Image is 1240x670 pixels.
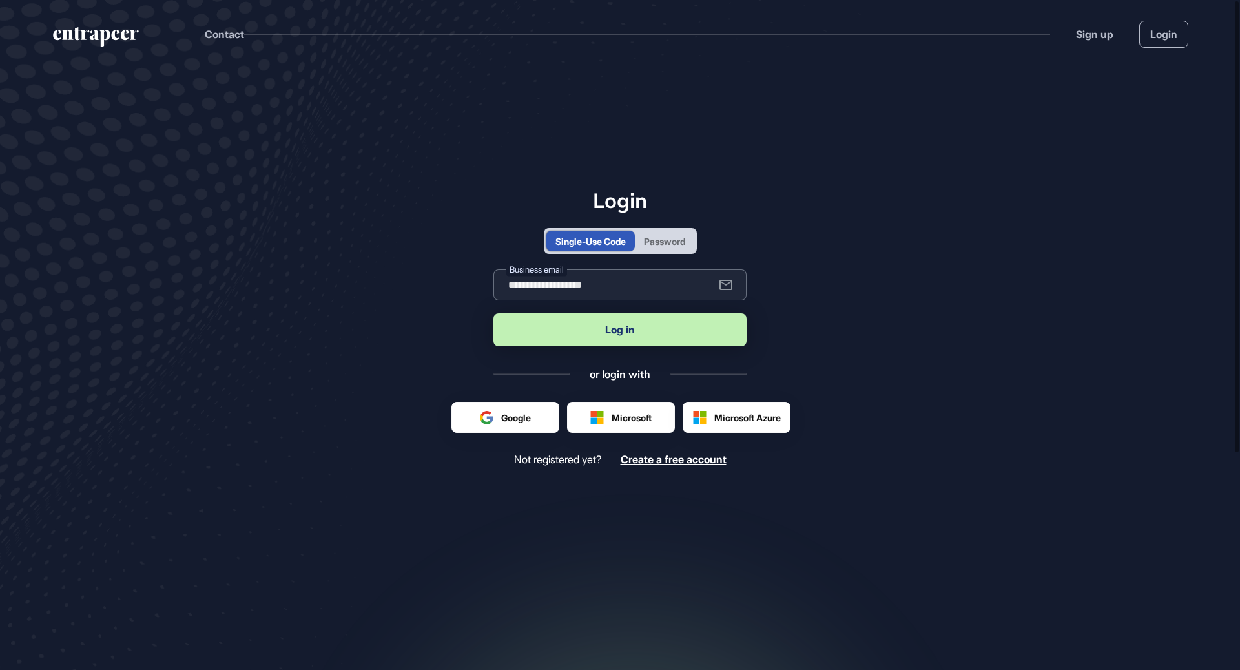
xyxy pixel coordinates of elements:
[644,235,685,248] div: Password
[52,27,140,52] a: entrapeer-logo
[1076,26,1113,42] a: Sign up
[493,188,747,213] h1: Login
[506,263,567,277] label: Business email
[555,235,626,248] div: Single-Use Code
[514,454,601,466] span: Not registered yet?
[621,454,727,466] a: Create a free account
[493,313,747,346] button: Log in
[590,367,650,381] div: or login with
[205,26,244,43] button: Contact
[1139,21,1188,48] a: Login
